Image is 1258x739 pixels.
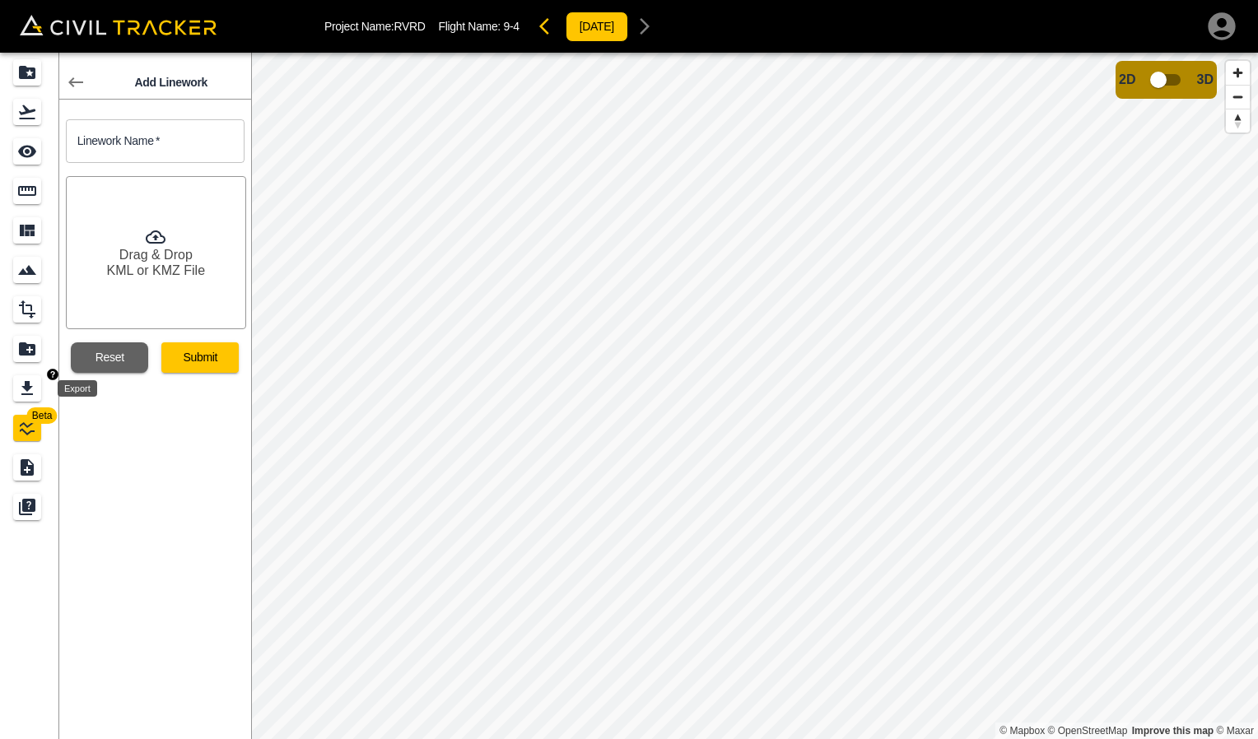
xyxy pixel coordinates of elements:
button: Zoom out [1226,85,1250,109]
a: OpenStreetMap [1048,725,1128,737]
span: 2D [1119,72,1135,87]
a: Maxar [1216,725,1254,737]
button: Zoom in [1226,61,1250,85]
p: Flight Name: [439,20,520,33]
a: Map feedback [1132,725,1214,737]
p: Project Name: RVRD [324,20,426,33]
canvas: Map [251,53,1258,739]
a: Mapbox [999,725,1045,737]
div: Export [58,380,97,397]
span: 3D [1197,72,1214,87]
button: Reset bearing to north [1226,109,1250,132]
span: 9-4 [504,20,520,33]
img: Civil Tracker [20,15,217,35]
button: [DATE] [566,12,628,42]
